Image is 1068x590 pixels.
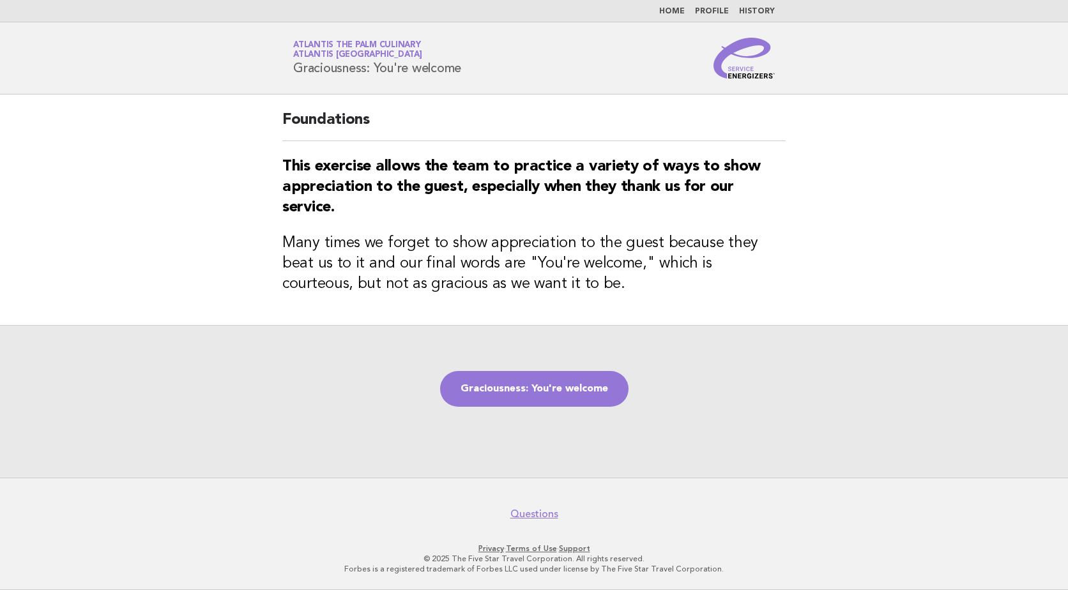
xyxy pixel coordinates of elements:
[739,8,775,15] a: History
[293,51,422,59] span: Atlantis [GEOGRAPHIC_DATA]
[143,554,925,564] p: © 2025 The Five Star Travel Corporation. All rights reserved.
[143,543,925,554] p: · ·
[282,110,786,141] h2: Foundations
[293,42,461,75] h1: Graciousness: You're welcome
[440,371,629,407] a: Graciousness: You're welcome
[506,544,557,553] a: Terms of Use
[559,544,590,553] a: Support
[695,8,729,15] a: Profile
[143,564,925,574] p: Forbes is a registered trademark of Forbes LLC used under license by The Five Star Travel Corpora...
[478,544,504,553] a: Privacy
[659,8,685,15] a: Home
[282,233,786,294] h3: Many times we forget to show appreciation to the guest because they beat us to it and our final w...
[282,159,761,215] strong: This exercise allows the team to practice a variety of ways to show appreciation to the guest, es...
[713,38,775,79] img: Service Energizers
[293,41,422,59] a: Atlantis The Palm CulinaryAtlantis [GEOGRAPHIC_DATA]
[510,508,558,520] a: Questions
